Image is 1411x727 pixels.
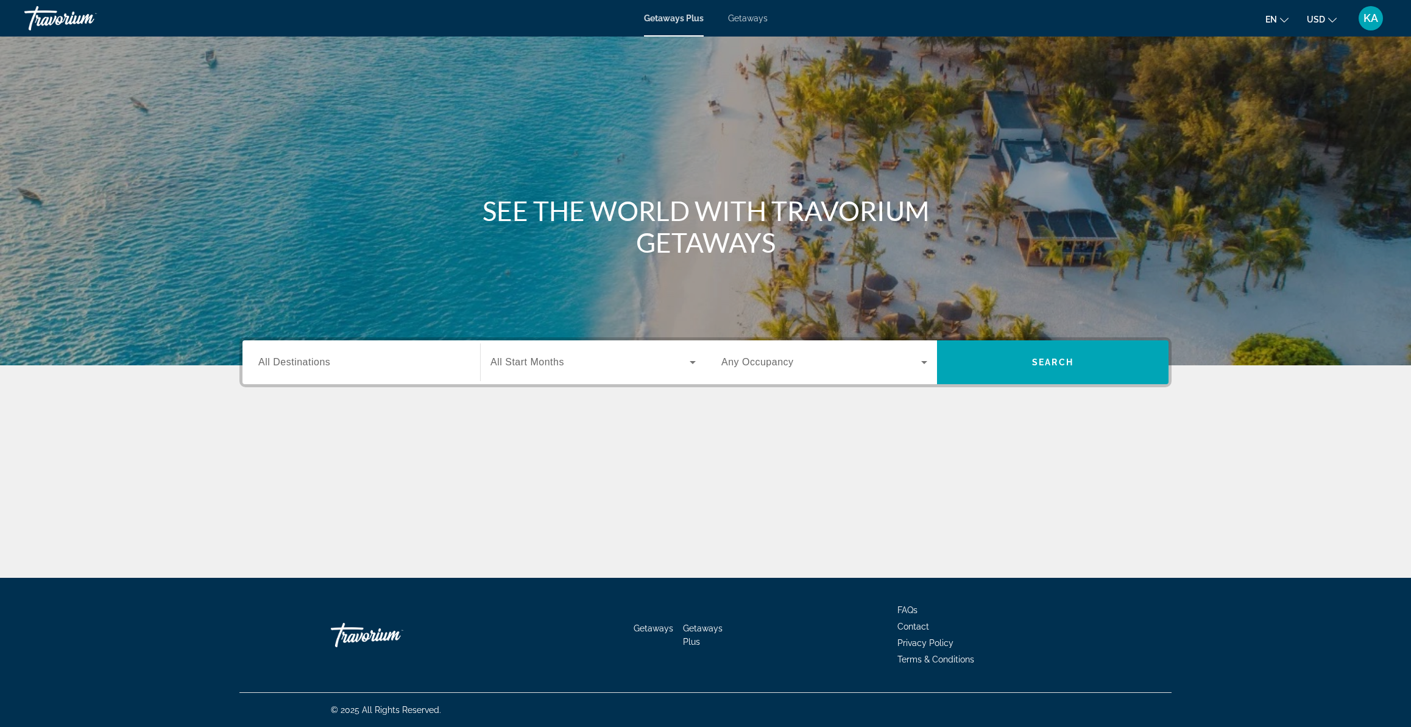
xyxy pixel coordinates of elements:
[937,340,1169,384] button: Search
[721,357,794,367] span: Any Occupancy
[897,638,953,648] a: Privacy Policy
[1363,12,1378,24] span: KA
[683,623,723,647] a: Getaways Plus
[728,13,768,23] a: Getaways
[331,705,441,715] span: © 2025 All Rights Reserved.
[1032,357,1073,367] span: Search
[477,195,934,258] h1: SEE THE WORLD WITH TRAVORIUM GETAWAYS
[331,617,453,653] a: Go Home
[644,13,704,23] a: Getaways Plus
[1265,10,1289,28] button: Change language
[258,357,330,367] span: All Destinations
[634,623,673,633] a: Getaways
[1265,15,1277,24] span: en
[1307,10,1337,28] button: Change currency
[897,655,974,664] a: Terms & Conditions
[897,622,929,631] a: Contact
[24,2,146,34] a: Travorium
[1355,5,1387,31] button: User Menu
[490,357,564,367] span: All Start Months
[897,605,918,615] a: FAQs
[258,356,464,370] input: Select destination
[242,340,1169,384] div: Search widget
[1307,15,1325,24] span: USD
